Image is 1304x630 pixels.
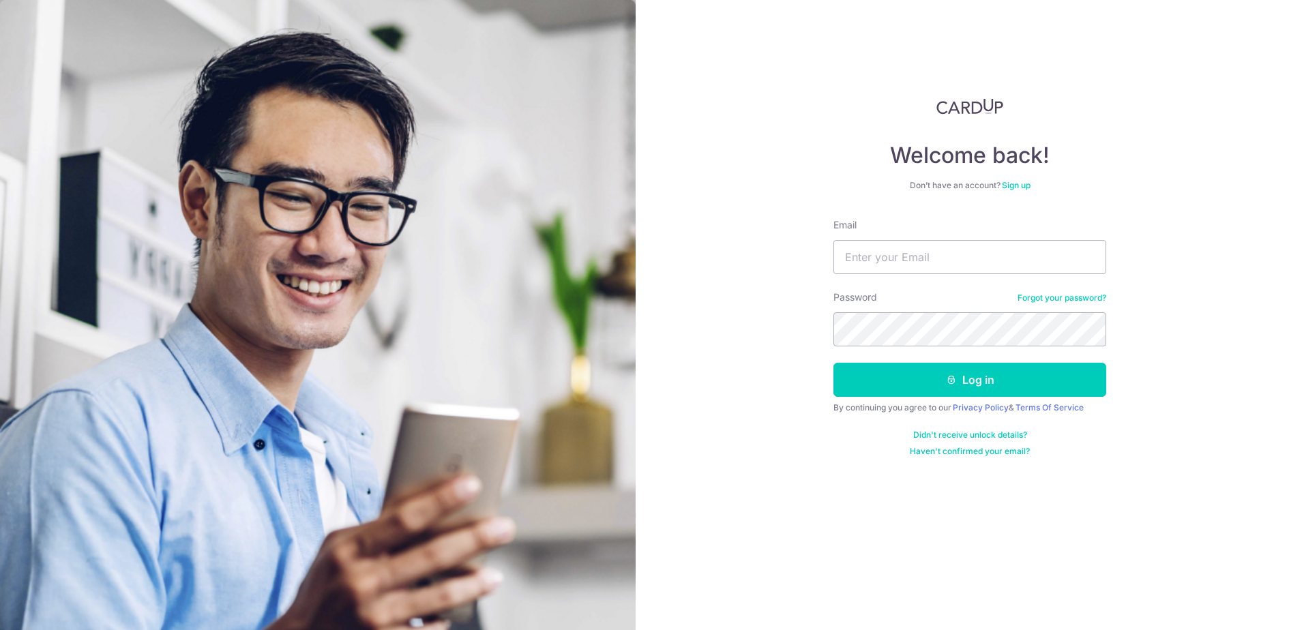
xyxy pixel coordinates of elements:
[910,446,1030,457] a: Haven't confirmed your email?
[833,142,1106,169] h4: Welcome back!
[833,402,1106,413] div: By continuing you agree to our &
[1018,292,1106,303] a: Forgot your password?
[833,290,877,304] label: Password
[833,240,1106,274] input: Enter your Email
[1016,402,1084,412] a: Terms Of Service
[913,430,1027,440] a: Didn't receive unlock details?
[936,98,1003,115] img: CardUp Logo
[833,363,1106,397] button: Log in
[1002,180,1031,190] a: Sign up
[833,218,857,232] label: Email
[833,180,1106,191] div: Don’t have an account?
[953,402,1009,412] a: Privacy Policy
